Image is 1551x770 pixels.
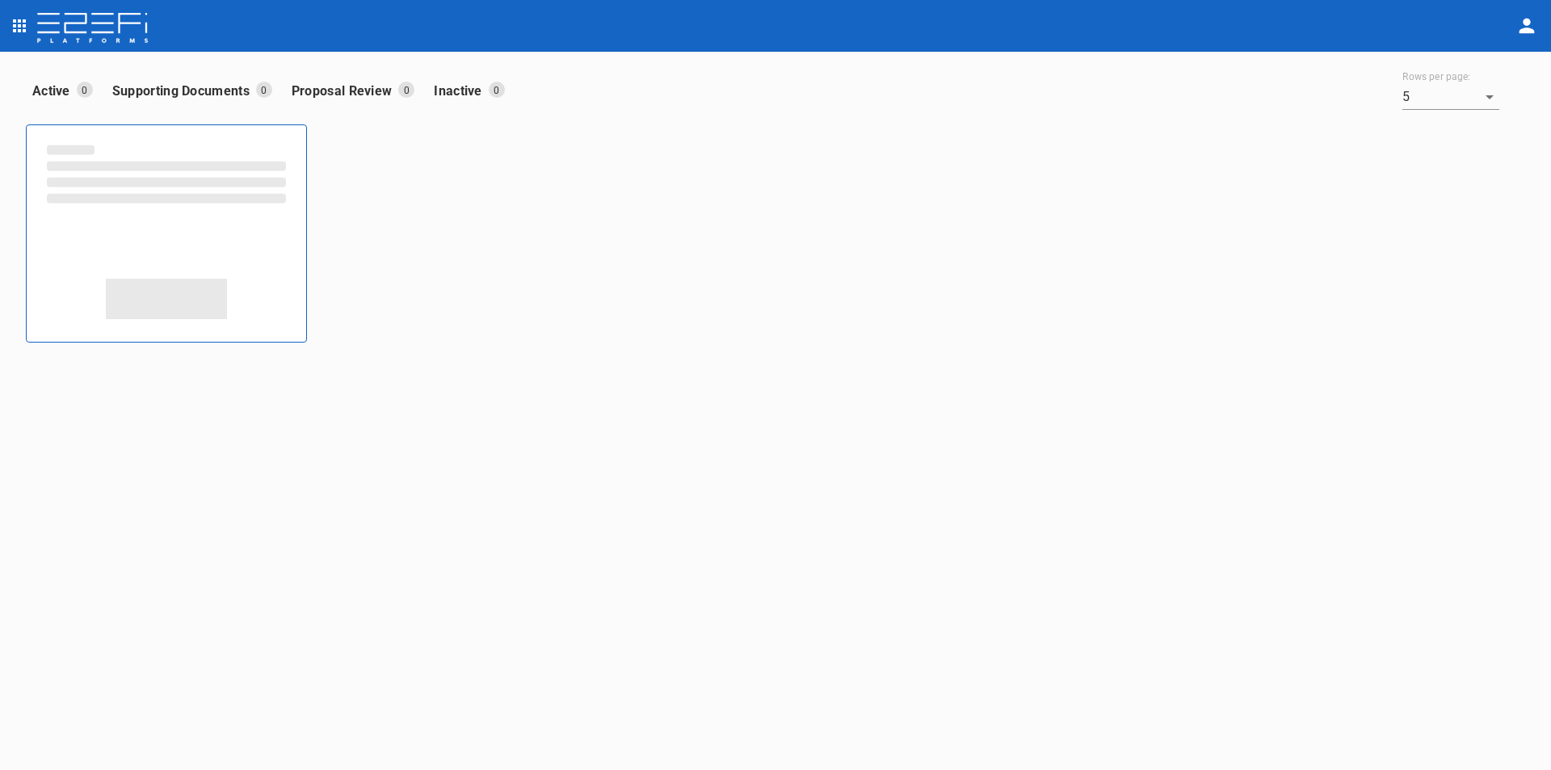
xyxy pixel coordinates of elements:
[1402,84,1499,110] div: 5
[489,82,505,98] p: 0
[112,82,256,100] p: Supporting Documents
[292,82,399,100] p: Proposal Review
[1402,70,1470,84] label: Rows per page:
[398,82,414,98] p: 0
[256,82,272,98] p: 0
[32,82,77,100] p: Active
[77,82,93,98] p: 0
[434,82,488,100] p: Inactive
